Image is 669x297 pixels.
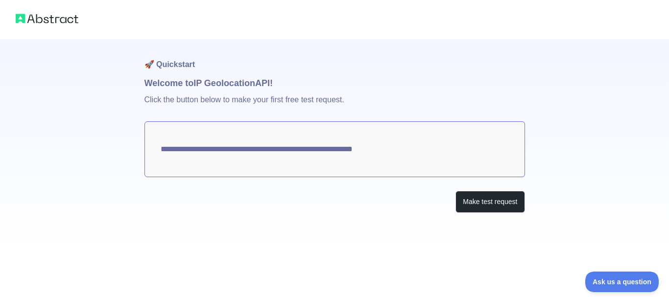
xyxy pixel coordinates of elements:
h1: 🚀 Quickstart [144,39,525,76]
h1: Welcome to IP Geolocation API! [144,76,525,90]
iframe: Toggle Customer Support [585,272,659,292]
img: Abstract logo [16,12,78,25]
button: Make test request [455,191,525,213]
p: Click the button below to make your first free test request. [144,90,525,121]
